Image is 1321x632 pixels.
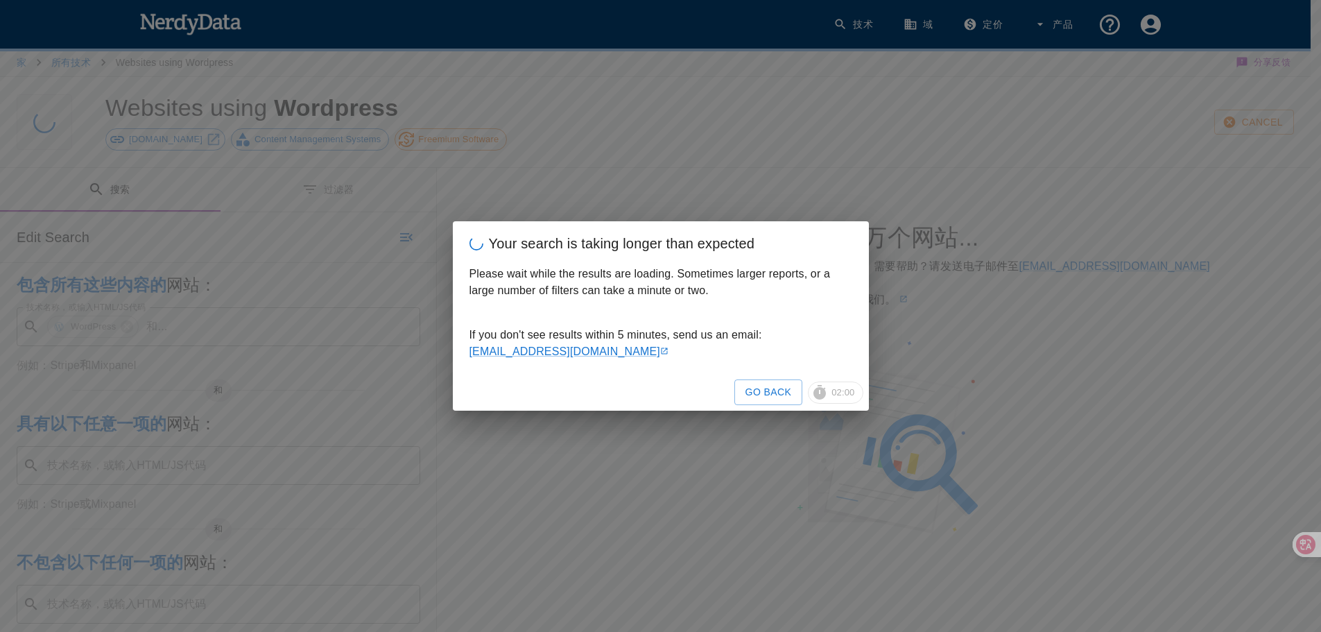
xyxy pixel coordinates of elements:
div: Please wait while the results are loading. Sometimes larger reports, or a large number of filters... [453,266,869,313]
button: Go Back [734,379,803,405]
iframe: Drift Widget聊天控制器 [1252,533,1304,586]
h2: Your search is taking longer than expected [453,221,869,266]
div: If you don't see results within 5 minutes, send us an email: [453,313,869,374]
a: [EMAIL_ADDRESS][DOMAIN_NAME] [469,345,668,357]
